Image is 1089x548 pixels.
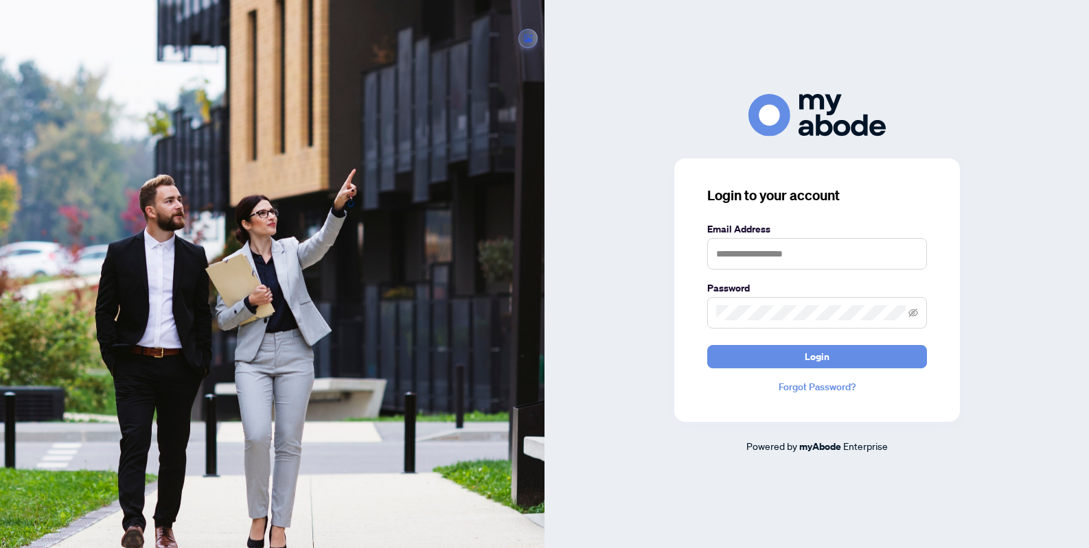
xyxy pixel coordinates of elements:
a: myAbode [799,439,841,454]
span: eye-invisible [908,308,918,318]
label: Password [707,281,927,296]
span: Login [805,346,829,368]
img: ma-logo [748,94,886,136]
span: Enterprise [843,440,888,452]
h3: Login to your account [707,186,927,205]
a: Forgot Password? [707,379,927,394]
span: Powered by [746,440,797,452]
label: Email Address [707,222,927,237]
button: Login [707,345,927,368]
